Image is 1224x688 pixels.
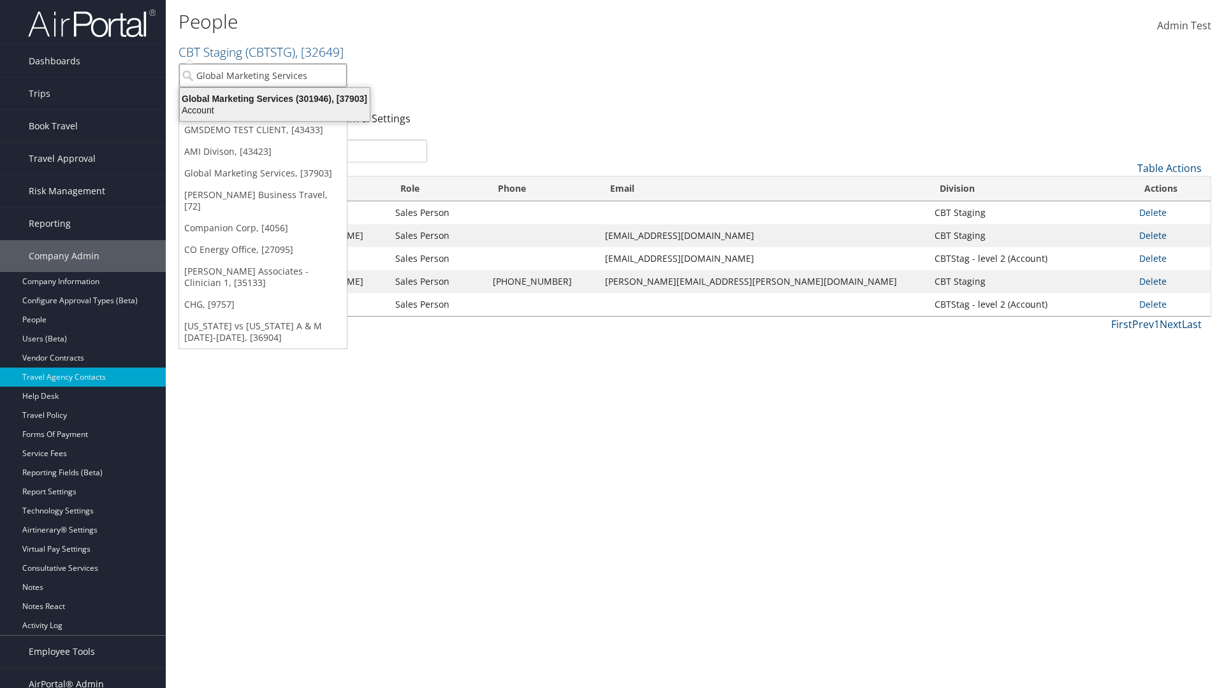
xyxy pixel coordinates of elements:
div: Account [172,104,377,116]
a: Delete [1139,298,1167,310]
td: CBTStag - level 2 (Account) [928,293,1133,316]
td: [PHONE_NUMBER] [486,270,598,293]
a: Companion Corp, [4056] [179,217,347,239]
span: Trips [29,78,50,110]
td: Sales Person [389,201,487,224]
th: Email: activate to sort column ascending [599,176,928,201]
a: First [1111,317,1132,331]
th: Role: activate to sort column ascending [389,176,487,201]
th: Division: activate to sort column ascending [928,176,1133,201]
a: Delete [1139,275,1167,287]
span: Employee Tools [29,636,95,668]
span: Admin Test [1157,18,1211,32]
span: ( CBTSTG ) [245,43,295,61]
a: Team & Settings [332,111,411,125]
a: Global Marketing Services, [37903] [179,162,347,184]
span: Risk Management [29,175,105,207]
a: Last [1182,317,1202,331]
td: CBTStag - level 2 (Account) [928,247,1133,270]
span: Dashboards [29,45,80,77]
h1: People [178,8,867,35]
td: [EMAIL_ADDRESS][DOMAIN_NAME] [599,224,928,247]
a: CO Energy Office, [27095] [179,239,347,261]
td: Sales Person [389,247,487,270]
td: Sales Person [389,293,487,316]
span: , [ 32649 ] [295,43,344,61]
a: GMSDEMO TEST CLIENT, [43433] [179,119,347,141]
th: Phone [486,176,598,201]
td: CBT Staging [928,270,1133,293]
a: Prev [1132,317,1154,331]
td: [PERSON_NAME][EMAIL_ADDRESS][PERSON_NAME][DOMAIN_NAME] [599,270,928,293]
a: Next [1160,317,1182,331]
th: Actions [1133,176,1211,201]
a: Delete [1139,206,1167,219]
input: Search Accounts [179,64,347,87]
a: Admin Test [1157,6,1211,46]
span: Reporting [29,208,71,240]
a: [US_STATE] vs [US_STATE] A & M [DATE]-[DATE], [36904] [179,315,347,348]
span: Travel Approval [29,143,96,175]
a: AMI Divison, [43423] [179,141,347,162]
a: Delete [1139,252,1167,264]
a: Delete [1139,229,1167,241]
a: CHG, [9757] [179,294,347,315]
a: [PERSON_NAME] Associates - Clinician 1, [35133] [179,261,347,294]
td: [EMAIL_ADDRESS][DOMAIN_NAME] [599,247,928,270]
a: [PERSON_NAME] Business Travel, [72] [179,184,347,217]
a: 1 [1154,317,1160,331]
a: Table Actions [1137,161,1202,175]
td: Sales Person [389,270,487,293]
td: Sales Person [389,224,487,247]
a: CBT Staging [178,43,344,61]
div: Global Marketing Services (301946), [37903] [172,93,377,104]
span: Book Travel [29,110,78,142]
span: Company Admin [29,240,99,272]
td: CBT Staging [928,201,1133,224]
img: airportal-logo.png [28,8,156,38]
td: CBT Staging [928,224,1133,247]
